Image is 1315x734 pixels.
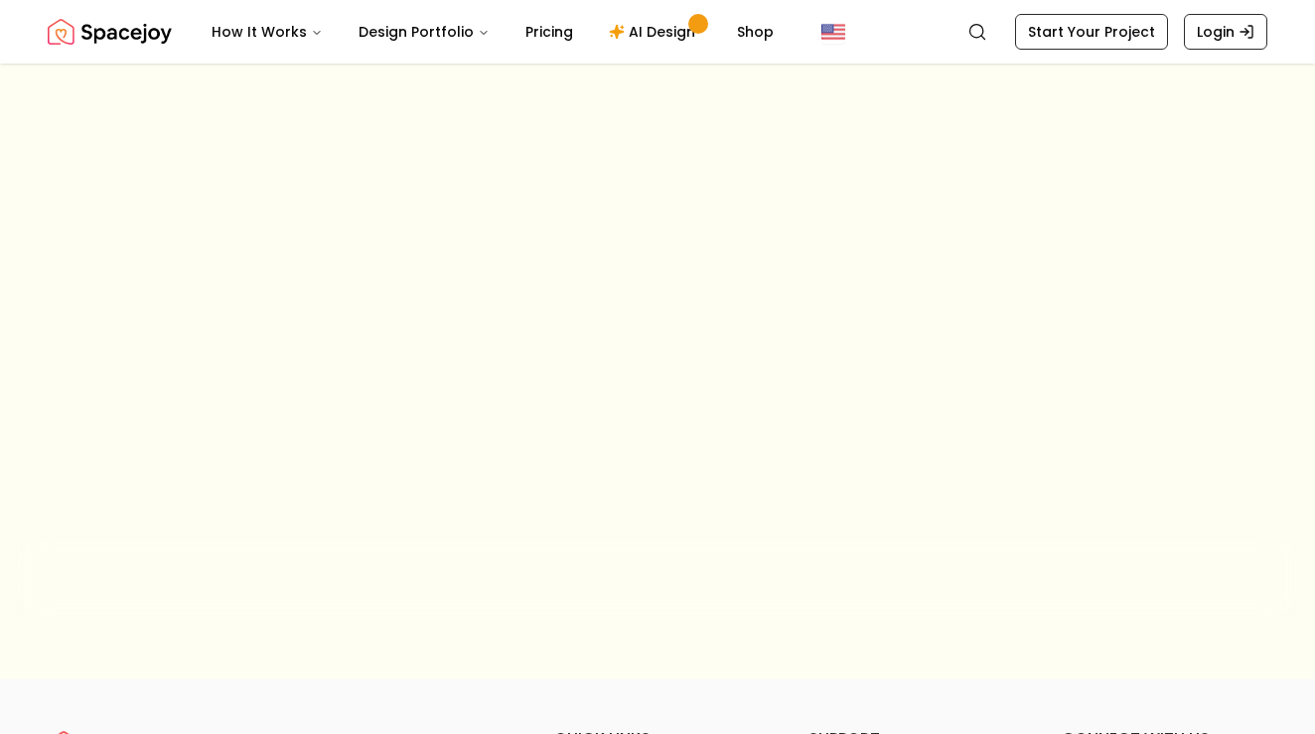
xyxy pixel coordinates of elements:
[196,12,339,52] button: How It Works
[721,12,790,52] a: Shop
[48,12,172,52] a: Spacejoy
[1184,14,1267,50] a: Login
[593,12,717,52] a: AI Design
[48,12,172,52] img: Spacejoy Logo
[821,20,845,44] img: United States
[196,12,790,52] nav: Main
[1015,14,1168,50] a: Start Your Project
[343,12,506,52] button: Design Portfolio
[510,12,589,52] a: Pricing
